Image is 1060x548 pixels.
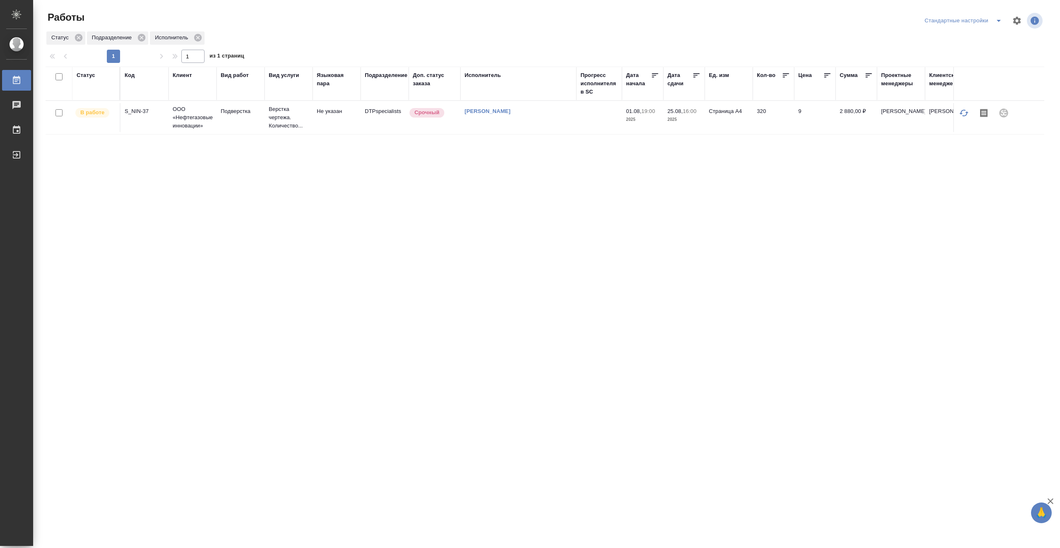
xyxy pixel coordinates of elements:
div: Клиент [173,71,192,79]
div: split button [923,14,1007,27]
p: 01.08, [626,108,641,114]
p: Исполнитель [155,34,191,42]
div: Языковая пара [317,71,357,88]
div: Код [125,71,135,79]
button: Обновить [954,103,974,123]
p: 2025 [626,115,659,124]
div: Ед. изм [709,71,729,79]
button: 🙏 [1031,502,1052,523]
span: 🙏 [1034,504,1048,522]
div: Статус [77,71,95,79]
div: Прогресс исполнителя в SC [581,71,618,96]
div: Дата начала [626,71,651,88]
td: [PERSON_NAME] [925,103,973,132]
p: 2025 [667,115,701,124]
div: Исполнитель [465,71,501,79]
div: Проект не привязан [994,103,1014,123]
div: Вид услуги [269,71,299,79]
td: Не указан [313,103,361,132]
div: Вид работ [221,71,249,79]
td: 9 [794,103,836,132]
div: Клиентские менеджеры [929,71,969,88]
p: 25.08, [667,108,683,114]
div: Доп. статус заказа [413,71,456,88]
span: Работы [46,11,84,24]
div: Цена [798,71,812,79]
div: Исполнитель [150,31,205,45]
div: Проектные менеджеры [881,71,921,88]
td: Страница А4 [705,103,753,132]
td: [PERSON_NAME] [877,103,925,132]
div: Подразделение [87,31,148,45]
p: Статус [51,34,72,42]
span: Настроить таблицу [1007,11,1027,31]
td: 2 880,00 ₽ [836,103,877,132]
div: Подразделение [365,71,407,79]
button: Скопировать мини-бриф [974,103,994,123]
a: [PERSON_NAME] [465,108,511,114]
p: Срочный [414,108,439,117]
div: Сумма [840,71,858,79]
p: В работе [80,108,104,117]
td: 320 [753,103,794,132]
p: Подразделение [92,34,135,42]
p: Верстка чертежа. Количество... [269,105,308,130]
p: Подверстка [221,107,260,115]
p: 19:00 [641,108,655,114]
span: из 1 страниц [210,51,244,63]
div: Кол-во [757,71,776,79]
p: 16:00 [683,108,696,114]
td: DTPspecialists [361,103,409,132]
div: S_NIN-37 [125,107,164,115]
p: ООО «Нефтегазовые инновации» [173,105,212,130]
div: Дата сдачи [667,71,692,88]
div: Исполнитель выполняет работу [75,107,116,118]
span: Посмотреть информацию [1027,13,1044,29]
div: Статус [46,31,85,45]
